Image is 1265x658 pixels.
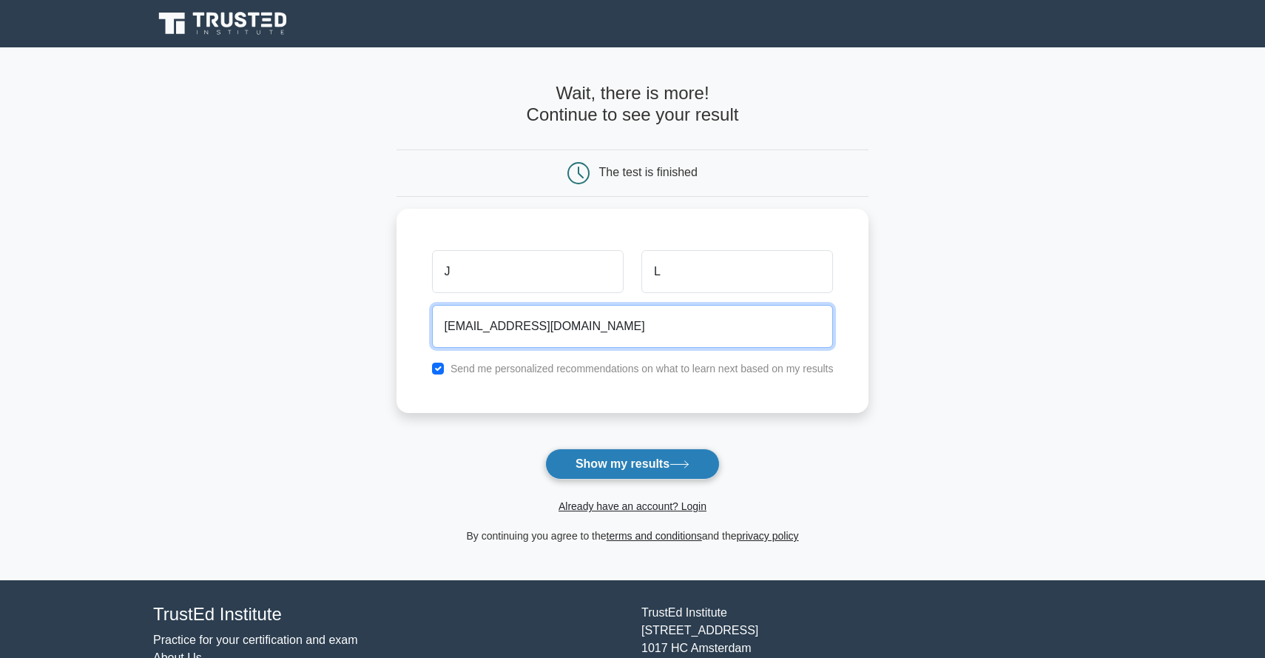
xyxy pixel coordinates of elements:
a: terms and conditions [607,530,702,542]
div: The test is finished [599,166,698,178]
div: By continuing you agree to the and the [388,527,878,545]
a: Practice for your certification and exam [153,634,358,646]
h4: Wait, there is more! Continue to see your result [397,83,869,126]
input: Last name [641,250,833,293]
input: Email [432,305,834,348]
a: privacy policy [737,530,799,542]
a: Already have an account? Login [559,500,706,512]
button: Show my results [545,449,720,480]
h4: TrustEd Institute [153,604,624,625]
label: Send me personalized recommendations on what to learn next based on my results [451,363,834,375]
input: First name [432,250,624,293]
